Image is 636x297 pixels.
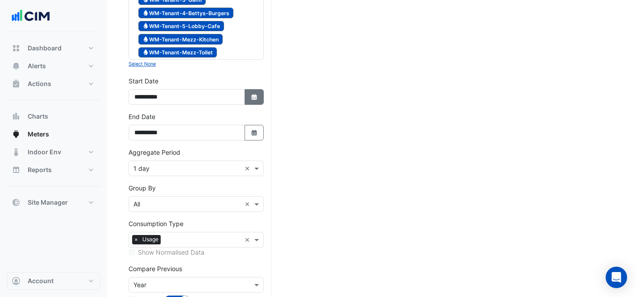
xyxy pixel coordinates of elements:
label: Group By [129,183,156,193]
span: Clear [245,235,252,244]
span: Alerts [28,62,46,70]
span: Reports [28,165,52,174]
app-icon: Actions [12,79,21,88]
label: End Date [129,112,155,121]
app-icon: Indoor Env [12,148,21,157]
span: Usage [140,235,161,244]
span: Dashboard [28,44,62,53]
fa-icon: Select Date [250,129,258,136]
span: Account [28,276,54,285]
span: WM-Tenant-Mezz-Kitchen [138,34,223,45]
button: Reports [7,161,100,179]
button: Alerts [7,57,100,75]
button: Dashboard [7,39,100,57]
fa-icon: Select Date [250,93,258,101]
div: Open Intercom Messenger [606,267,627,288]
label: Start Date [129,76,158,86]
label: Show Normalised Data [138,247,204,257]
label: Compare Previous [129,264,182,273]
span: Clear [245,164,252,173]
fa-icon: Water [142,36,149,42]
div: Selected meters/streams do not support normalisation [129,247,264,257]
button: Actions [7,75,100,93]
img: Company Logo [11,7,51,25]
span: Meters [28,130,49,139]
span: Actions [28,79,51,88]
button: Charts [7,107,100,125]
fa-icon: Water [142,49,149,56]
span: Charts [28,112,48,121]
button: Select None [129,60,156,68]
app-icon: Reports [12,165,21,174]
span: WM-Tenant-Mezz-Toilet [138,47,217,58]
button: Site Manager [7,194,100,211]
button: Indoor Env [7,143,100,161]
span: WM-Tenant-5-Lobby-Cafe [138,21,224,32]
span: Indoor Env [28,148,61,157]
fa-icon: Water [142,23,149,29]
fa-icon: Water [142,9,149,16]
app-icon: Alerts [12,62,21,70]
app-icon: Charts [12,112,21,121]
button: Meters [7,125,100,143]
label: Consumption Type [129,219,183,228]
span: × [132,235,140,244]
span: Clear [245,199,252,209]
span: WM-Tenant-4-Bettys-Burgers [138,8,233,18]
span: Site Manager [28,198,68,207]
app-icon: Site Manager [12,198,21,207]
small: Select None [129,61,156,67]
app-icon: Meters [12,130,21,139]
button: Account [7,272,100,290]
app-icon: Dashboard [12,44,21,53]
label: Aggregate Period [129,148,180,157]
